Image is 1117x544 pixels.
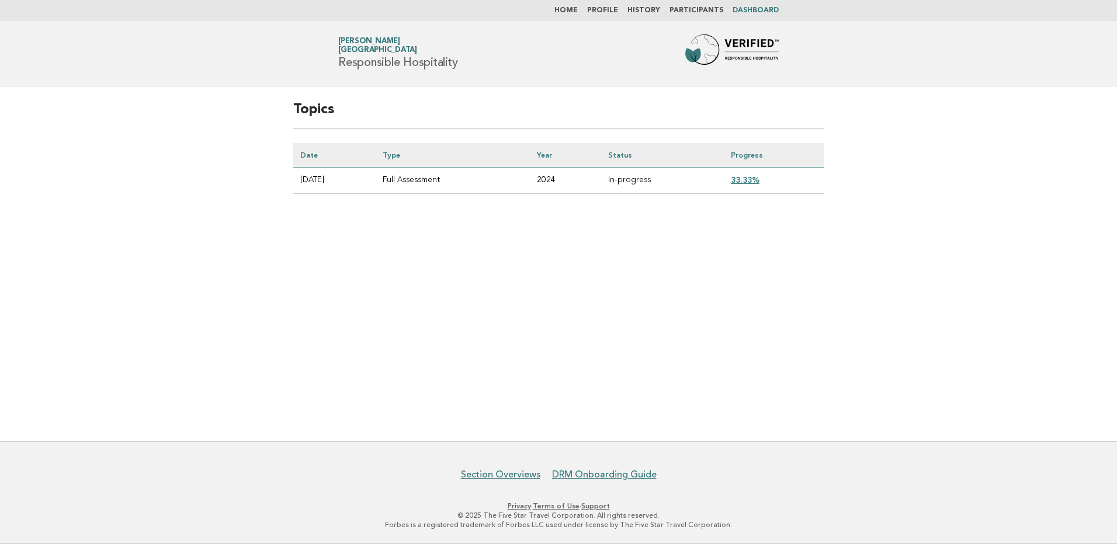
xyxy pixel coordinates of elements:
[530,143,601,168] th: Year
[685,34,779,72] img: Forbes Travel Guide
[338,37,417,54] a: [PERSON_NAME][GEOGRAPHIC_DATA]
[293,100,824,129] h2: Topics
[733,7,779,14] a: Dashboard
[376,168,530,194] td: Full Assessment
[731,175,759,184] a: 33.33%
[724,143,824,168] th: Progress
[201,520,916,529] p: Forbes is a registered trademark of Forbes LLC used under license by The Five Star Travel Corpora...
[338,47,417,54] span: [GEOGRAPHIC_DATA]
[627,7,660,14] a: History
[376,143,530,168] th: Type
[293,143,376,168] th: Date
[338,38,457,68] h1: Responsible Hospitality
[530,168,601,194] td: 2024
[533,502,580,510] a: Terms of Use
[552,469,657,480] a: DRM Onboarding Guide
[201,511,916,520] p: © 2025 The Five Star Travel Corporation. All rights reserved.
[201,501,916,511] p: · ·
[554,7,578,14] a: Home
[461,469,540,480] a: Section Overviews
[508,502,531,510] a: Privacy
[581,502,610,510] a: Support
[587,7,618,14] a: Profile
[669,7,723,14] a: Participants
[293,168,376,194] td: [DATE]
[601,143,724,168] th: Status
[601,168,724,194] td: In-progress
